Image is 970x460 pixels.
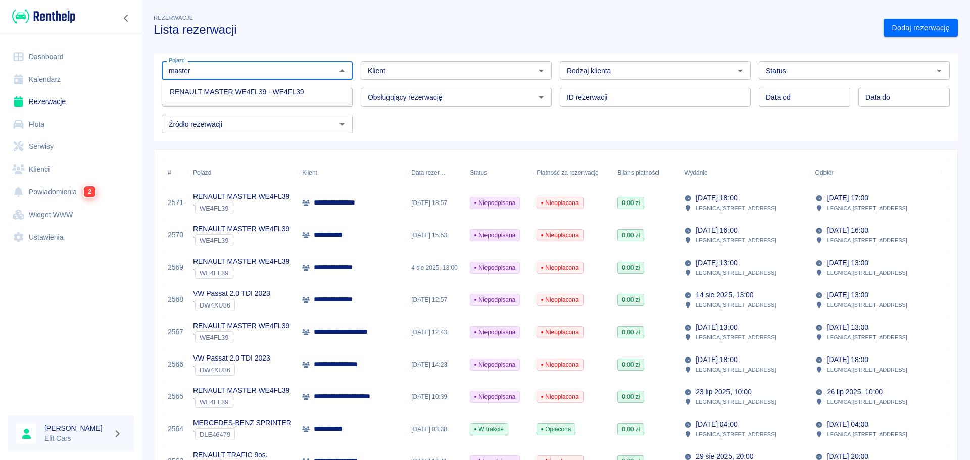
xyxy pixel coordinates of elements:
p: LEGNICA , [STREET_ADDRESS] [827,397,907,406]
label: Pojazd [169,57,185,64]
span: Niepodpisana [470,392,519,401]
div: ` [193,267,289,279]
button: Zwiń nawigację [119,12,134,25]
a: 2565 [168,391,183,402]
h6: [PERSON_NAME] [44,423,109,433]
p: LEGNICA , [STREET_ADDRESS] [696,203,776,213]
a: 2567 [168,327,183,337]
div: ` [193,428,292,440]
a: Dashboard [8,45,134,68]
div: ` [193,331,289,343]
button: Sort [833,166,847,180]
div: ` [193,202,289,214]
div: Status [470,159,487,187]
p: MERCEDES-BENZ SPRINTER [193,418,292,428]
img: Renthelp logo [12,8,75,25]
span: Nieopłacona [537,392,583,401]
p: LEGNICA , [STREET_ADDRESS] [827,365,907,374]
span: Nieopłacona [537,360,583,369]
div: Status [465,159,531,187]
p: 23 lip 2025, 10:00 [696,387,751,397]
button: Zamknij [335,64,349,78]
p: LEGNICA , [STREET_ADDRESS] [696,268,776,277]
div: [DATE] 12:57 [406,284,465,316]
span: Nieopłacona [537,231,583,240]
span: 2 [84,186,95,198]
span: Nieopłacona [537,295,583,304]
a: Renthelp logo [8,8,75,25]
div: # [163,159,188,187]
a: Ustawienia [8,226,134,249]
div: [DATE] 03:38 [406,413,465,445]
button: Otwórz [335,117,349,131]
button: Otwórz [932,64,946,78]
p: LEGNICA , [STREET_ADDRESS] [696,300,776,310]
p: LEGNICA , [STREET_ADDRESS] [827,268,907,277]
p: LEGNICA , [STREET_ADDRESS] [827,333,907,342]
div: Data rezerwacji [406,159,465,187]
p: [DATE] 16:00 [696,225,737,236]
span: Opłacona [537,425,575,434]
div: ` [193,299,270,311]
p: LEGNICA , [STREET_ADDRESS] [696,397,776,406]
div: 4 sie 2025, 13:00 [406,251,465,284]
input: DD.MM.YYYY [759,88,850,107]
span: DLE46479 [196,431,234,438]
span: 0,00 zł [618,392,644,401]
p: LEGNICA , [STREET_ADDRESS] [827,236,907,245]
span: DW4XU36 [196,301,234,309]
div: [DATE] 13:57 [406,187,465,219]
a: 2568 [168,294,183,305]
span: Nieopłacona [537,198,583,208]
p: 14 sie 2025, 13:00 [696,290,753,300]
a: Rezerwacje [8,90,134,113]
span: Niepodpisana [470,295,519,304]
input: DD.MM.YYYY [858,88,950,107]
div: Wydanie [679,159,810,187]
p: LEGNICA , [STREET_ADDRESS] [696,236,776,245]
span: Rezerwacje [154,15,193,21]
div: [DATE] 14:23 [406,348,465,381]
div: # [168,159,171,187]
a: Serwisy [8,135,134,158]
span: WE4FL39 [196,398,233,406]
p: [DATE] 13:00 [827,258,868,268]
a: 2564 [168,424,183,434]
div: Wydanie [684,159,707,187]
a: Kalendarz [8,68,134,91]
a: 2569 [168,262,183,273]
div: Pojazd [188,159,297,187]
span: WE4FL39 [196,334,233,341]
div: Klient [297,159,406,187]
div: Odbiór [815,159,834,187]
span: Nieopłacona [537,263,583,272]
div: Odbiór [810,159,941,187]
p: 26 lip 2025, 10:00 [827,387,883,397]
p: [DATE] 18:00 [696,193,737,203]
span: 0,00 zł [618,231,644,240]
a: Powiadomienia2 [8,180,134,203]
div: ` [193,396,289,408]
button: Otwórz [534,90,548,105]
span: 0,00 zł [618,360,644,369]
p: [DATE] 18:00 [696,354,737,365]
div: Płatność za rezerwację [531,159,612,187]
div: Pojazd [193,159,211,187]
span: Niepodpisana [470,198,519,208]
p: Elit Cars [44,433,109,444]
div: Data rezerwacji [411,159,446,187]
p: VW Passat 2.0 TDI 2023 [193,288,270,299]
span: 0,00 zł [618,263,644,272]
span: Niepodpisana [470,231,519,240]
span: W trakcie [470,425,508,434]
p: RENAULT MASTER WE4FL39 [193,321,289,331]
p: LEGNICA , [STREET_ADDRESS] [696,365,776,374]
p: [DATE] 04:00 [827,419,868,430]
span: WE4FL39 [196,269,233,277]
a: Dodaj rezerwację [884,19,958,37]
button: Sort [446,166,460,180]
p: [DATE] 18:00 [827,354,868,365]
span: 0,00 zł [618,425,644,434]
span: Niepodpisana [470,263,519,272]
p: VW Passat 2.0 TDI 2023 [193,353,270,364]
